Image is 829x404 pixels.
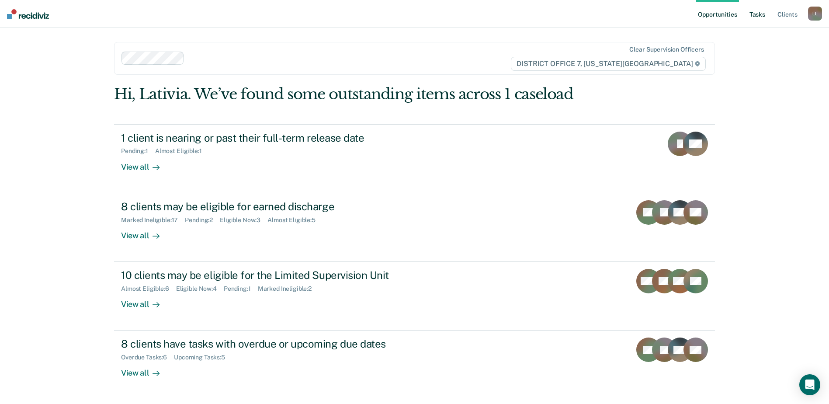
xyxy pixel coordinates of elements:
div: View all [121,223,170,240]
div: Almost Eligible : 1 [155,147,209,155]
div: Overdue Tasks : 6 [121,354,174,361]
a: 8 clients have tasks with overdue or upcoming due datesOverdue Tasks:6Upcoming Tasks:5View all [114,331,715,399]
div: Upcoming Tasks : 5 [174,354,232,361]
div: Pending : 2 [185,216,220,224]
div: Eligible Now : 3 [220,216,267,224]
button: LL [808,7,822,21]
div: View all [121,361,170,378]
a: 8 clients may be eligible for earned dischargeMarked Ineligible:17Pending:2Eligible Now:3Almost E... [114,193,715,262]
img: Recidiviz [7,9,49,19]
div: View all [121,293,170,310]
div: 1 client is nearing or past their full-term release date [121,132,428,144]
span: DISTRICT OFFICE 7, [US_STATE][GEOGRAPHIC_DATA] [511,57,705,71]
div: Almost Eligible : 5 [267,216,323,224]
div: Eligible Now : 4 [176,285,224,293]
div: L L [808,7,822,21]
div: Clear supervision officers [629,46,704,53]
div: Pending : 1 [224,285,258,293]
a: 1 client is nearing or past their full-term release datePending:1Almost Eligible:1View all [114,124,715,193]
div: 10 clients may be eligible for the Limited Supervision Unit [121,269,428,282]
div: View all [121,155,170,172]
div: Open Intercom Messenger [799,374,820,395]
div: Hi, Lativia. We’ve found some outstanding items across 1 caseload [114,85,595,103]
div: Pending : 1 [121,147,155,155]
a: 10 clients may be eligible for the Limited Supervision UnitAlmost Eligible:6Eligible Now:4Pending... [114,262,715,331]
div: Marked Ineligible : 17 [121,216,185,224]
div: 8 clients may be eligible for earned discharge [121,200,428,213]
div: Marked Ineligible : 2 [258,285,319,293]
div: 8 clients have tasks with overdue or upcoming due dates [121,338,428,350]
div: Almost Eligible : 6 [121,285,176,293]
